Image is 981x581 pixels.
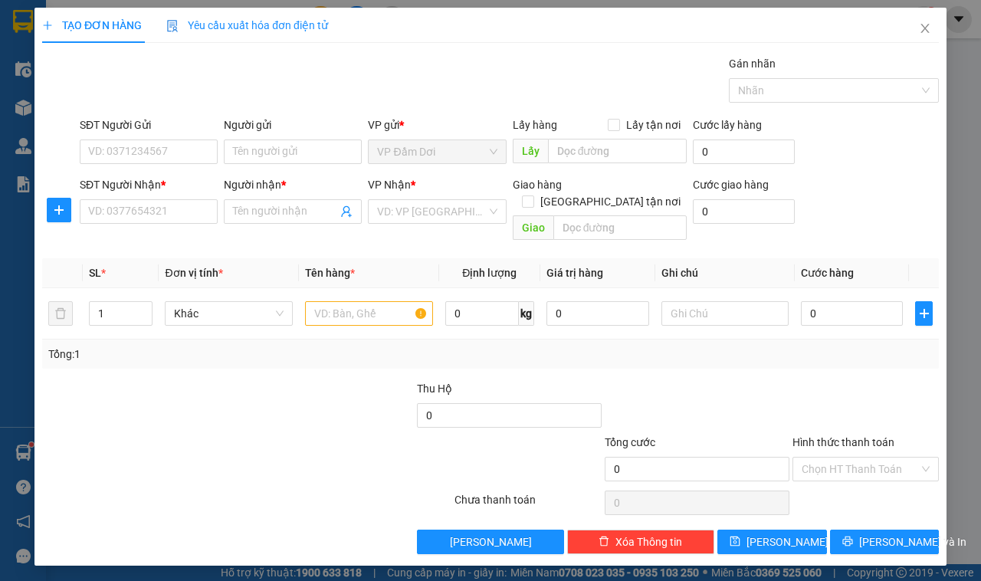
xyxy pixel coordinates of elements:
[224,117,362,133] div: Người gửi
[746,533,828,550] span: [PERSON_NAME]
[340,205,353,218] span: user-add
[615,533,682,550] span: Xóa Thông tin
[729,57,776,70] label: Gán nhãn
[368,117,506,133] div: VP gửi
[42,19,142,31] span: TẠO ĐƠN HÀNG
[165,267,222,279] span: Đơn vị tính
[48,346,380,363] div: Tổng: 1
[792,436,894,448] label: Hình thức thanh toán
[801,267,854,279] span: Cước hàng
[166,20,179,32] img: icon
[48,204,71,216] span: plus
[915,301,933,326] button: plus
[89,267,101,279] span: SL
[842,536,852,548] span: printer
[829,530,939,554] button: printer[PERSON_NAME] và In
[80,117,218,133] div: SĐT Người Gửi
[512,139,547,163] span: Lấy
[512,179,561,191] span: Giao hàng
[166,19,328,31] span: Yêu cầu xuất hóa đơn điện tử
[368,179,411,191] span: VP Nhận
[599,536,609,548] span: delete
[605,436,655,448] span: Tổng cước
[546,267,603,279] span: Giá trị hàng
[417,382,452,395] span: Thu Hộ
[567,530,714,554] button: deleteXóa Thông tin
[693,179,769,191] label: Cước giao hàng
[377,140,497,163] span: VP Đầm Dơi
[904,8,947,51] button: Close
[305,267,355,279] span: Tên hàng
[224,176,362,193] div: Người nhận
[450,533,532,550] span: [PERSON_NAME]
[919,22,931,34] span: close
[42,20,53,31] span: plus
[858,533,966,550] span: [PERSON_NAME] và In
[512,215,553,240] span: Giao
[512,119,556,131] span: Lấy hàng
[453,491,603,518] div: Chưa thanh toán
[417,530,564,554] button: [PERSON_NAME]
[620,117,687,133] span: Lấy tận nơi
[655,258,795,288] th: Ghi chú
[553,215,686,240] input: Dọc đường
[80,176,218,193] div: SĐT Người Nhận
[661,301,789,326] input: Ghi Chú
[916,307,932,320] span: plus
[305,301,433,326] input: VD: Bàn, Ghế
[48,301,73,326] button: delete
[174,302,284,325] span: Khác
[47,198,71,222] button: plus
[730,536,740,548] span: save
[693,199,795,224] input: Cước giao hàng
[717,530,827,554] button: save[PERSON_NAME]
[519,301,534,326] span: kg
[462,267,517,279] span: Định lượng
[693,140,795,164] input: Cước lấy hàng
[534,193,687,210] span: [GEOGRAPHIC_DATA] tận nơi
[547,139,686,163] input: Dọc đường
[693,119,762,131] label: Cước lấy hàng
[546,301,648,326] input: 0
